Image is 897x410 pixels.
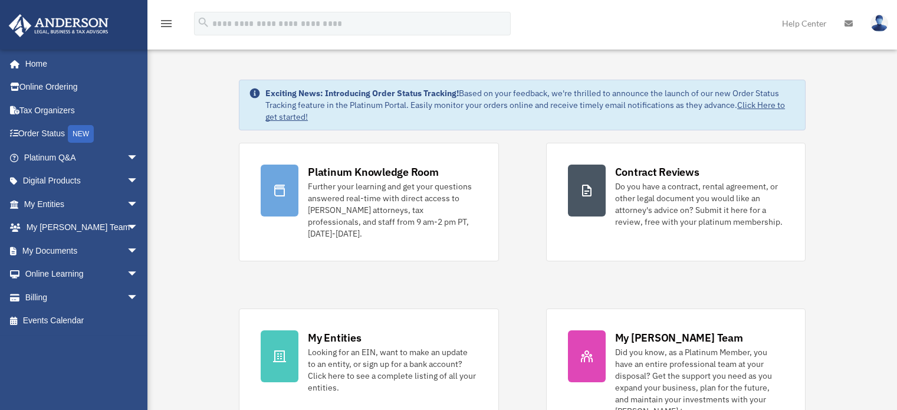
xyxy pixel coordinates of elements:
[615,165,699,179] div: Contract Reviews
[8,239,156,263] a: My Documentsarrow_drop_down
[127,192,150,217] span: arrow_drop_down
[308,181,477,240] div: Further your learning and get your questions answered real-time with direct access to [PERSON_NAM...
[308,330,361,345] div: My Entities
[8,99,156,122] a: Tax Organizers
[8,263,156,286] a: Online Learningarrow_drop_down
[159,21,173,31] a: menu
[546,143,806,261] a: Contract Reviews Do you have a contract, rental agreement, or other legal document you would like...
[8,76,156,99] a: Online Ordering
[239,143,498,261] a: Platinum Knowledge Room Further your learning and get your questions answered real-time with dire...
[127,263,150,287] span: arrow_drop_down
[8,52,150,76] a: Home
[159,17,173,31] i: menu
[870,15,888,32] img: User Pic
[68,125,94,143] div: NEW
[127,216,150,240] span: arrow_drop_down
[8,122,156,146] a: Order StatusNEW
[127,286,150,310] span: arrow_drop_down
[5,14,112,37] img: Anderson Advisors Platinum Portal
[265,88,459,99] strong: Exciting News: Introducing Order Status Tracking!
[197,16,210,29] i: search
[615,181,784,228] div: Do you have a contract, rental agreement, or other legal document you would like an attorney's ad...
[8,146,156,169] a: Platinum Q&Aarrow_drop_down
[308,346,477,393] div: Looking for an EIN, want to make an update to an entity, or sign up for a bank account? Click her...
[8,309,156,333] a: Events Calendar
[8,286,156,309] a: Billingarrow_drop_down
[127,169,150,193] span: arrow_drop_down
[8,192,156,216] a: My Entitiesarrow_drop_down
[127,239,150,263] span: arrow_drop_down
[265,87,796,123] div: Based on your feedback, we're thrilled to announce the launch of our new Order Status Tracking fe...
[127,146,150,170] span: arrow_drop_down
[265,100,785,122] a: Click Here to get started!
[615,330,743,345] div: My [PERSON_NAME] Team
[8,216,156,240] a: My [PERSON_NAME] Teamarrow_drop_down
[308,165,439,179] div: Platinum Knowledge Room
[8,169,156,193] a: Digital Productsarrow_drop_down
